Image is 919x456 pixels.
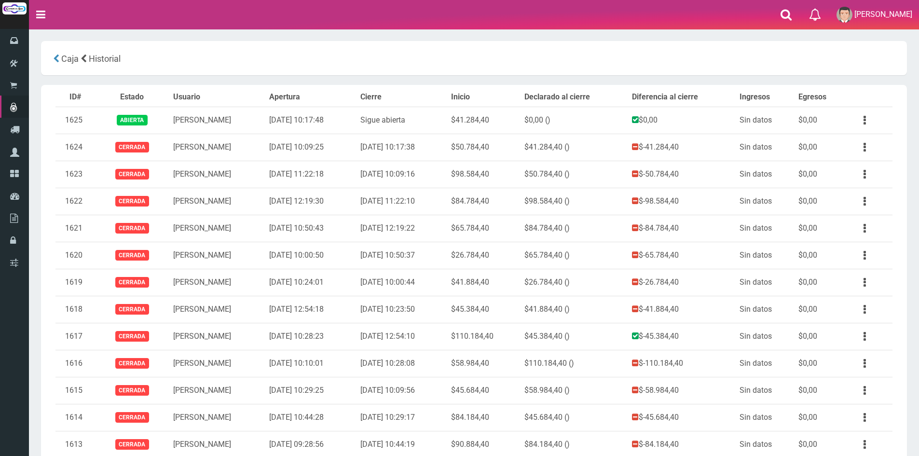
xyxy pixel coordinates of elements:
th: Declarado al cierre [521,88,628,107]
td: $45.384,40 [447,296,521,323]
td: 1624 [55,134,95,161]
td: $65.784,40 () [521,242,628,269]
td: [DATE] 10:28:08 [357,350,448,377]
td: [PERSON_NAME] [169,350,265,377]
td: Sin datos [736,242,794,269]
td: [PERSON_NAME] [169,296,265,323]
td: [DATE] 10:29:17 [357,404,448,431]
td: [PERSON_NAME] [169,269,265,296]
td: $-41.284,40 [628,134,736,161]
td: $45.684,40 [447,377,521,404]
span: Cerrada [115,412,149,422]
img: Logo grande [2,2,27,14]
span: Cerrada [115,142,149,152]
td: [PERSON_NAME] [169,107,265,134]
img: User Image [837,7,852,23]
td: 1623 [55,161,95,188]
td: 1622 [55,188,95,215]
td: [PERSON_NAME] [169,188,265,215]
td: $110.184,40 () [521,350,628,377]
td: [DATE] 12:54:10 [357,323,448,350]
td: $98.584,40 [447,161,521,188]
th: Diferencia al cierre [628,88,736,107]
td: 1618 [55,296,95,323]
td: Sigue abierta [357,107,448,134]
span: [PERSON_NAME] [854,10,912,19]
td: $-45.684,40 [628,404,736,431]
td: $50.784,40 [447,134,521,161]
th: Usuario [169,88,265,107]
span: Cerrada [115,196,149,206]
td: 1619 [55,269,95,296]
td: $45.384,40 () [521,323,628,350]
td: [DATE] 10:24:01 [265,269,357,296]
td: $41.284,40 () [521,134,628,161]
td: $-41.884,40 [628,296,736,323]
td: [PERSON_NAME] [169,242,265,269]
th: Egresos [795,88,847,107]
th: Cierre [357,88,448,107]
span: Cerrada [115,385,149,395]
td: $84.784,40 () [521,215,628,242]
td: $0,00 [795,269,847,296]
td: $110.184,40 [447,323,521,350]
td: 1615 [55,377,95,404]
span: Abierta [117,115,147,125]
td: $0,00 [795,242,847,269]
td: [DATE] 10:29:25 [265,377,357,404]
td: $-98.584,40 [628,188,736,215]
td: [DATE] 10:50:43 [265,215,357,242]
td: $45.684,40 () [521,404,628,431]
td: [DATE] 10:00:50 [265,242,357,269]
td: Sin datos [736,188,794,215]
span: Cerrada [115,304,149,314]
td: $-50.784,40 [628,161,736,188]
td: Sin datos [736,296,794,323]
th: Inicio [447,88,521,107]
td: $50.784,40 () [521,161,628,188]
td: [DATE] 11:22:10 [357,188,448,215]
td: $-58.984,40 [628,377,736,404]
td: [DATE] 10:44:28 [265,404,357,431]
td: $-26.784,40 [628,269,736,296]
td: $0,00 [628,107,736,134]
span: Caja [61,54,79,64]
td: $-110.184,40 [628,350,736,377]
td: $84.784,40 [447,188,521,215]
td: $98.584,40 () [521,188,628,215]
td: [DATE] 10:17:38 [357,134,448,161]
th: ID# [55,88,95,107]
td: $58.984,40 () [521,377,628,404]
td: $0,00 [795,323,847,350]
td: [DATE] 12:19:22 [357,215,448,242]
td: Sin datos [736,323,794,350]
th: Ingresos [736,88,794,107]
td: [DATE] 10:09:16 [357,161,448,188]
span: Historial [89,54,121,64]
span: Cerrada [115,223,149,233]
td: 1616 [55,350,95,377]
span: Cerrada [115,439,149,449]
span: Cerrada [115,331,149,341]
td: 1625 [55,107,95,134]
td: $-65.784,40 [628,242,736,269]
td: $65.784,40 [447,215,521,242]
td: 1617 [55,323,95,350]
td: [PERSON_NAME] [169,134,265,161]
td: $26.784,40 () [521,269,628,296]
td: [DATE] 10:50:37 [357,242,448,269]
td: $0,00 [795,215,847,242]
td: Sin datos [736,161,794,188]
th: Estado [95,88,169,107]
td: [DATE] 10:09:56 [357,377,448,404]
td: Sin datos [736,269,794,296]
td: [DATE] 10:09:25 [265,134,357,161]
td: $0,00 [795,161,847,188]
td: Sin datos [736,215,794,242]
td: [PERSON_NAME] [169,404,265,431]
td: [DATE] 11:22:18 [265,161,357,188]
td: [PERSON_NAME] [169,215,265,242]
td: [DATE] 10:17:48 [265,107,357,134]
td: $0,00 [795,296,847,323]
td: $0,00 [795,350,847,377]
